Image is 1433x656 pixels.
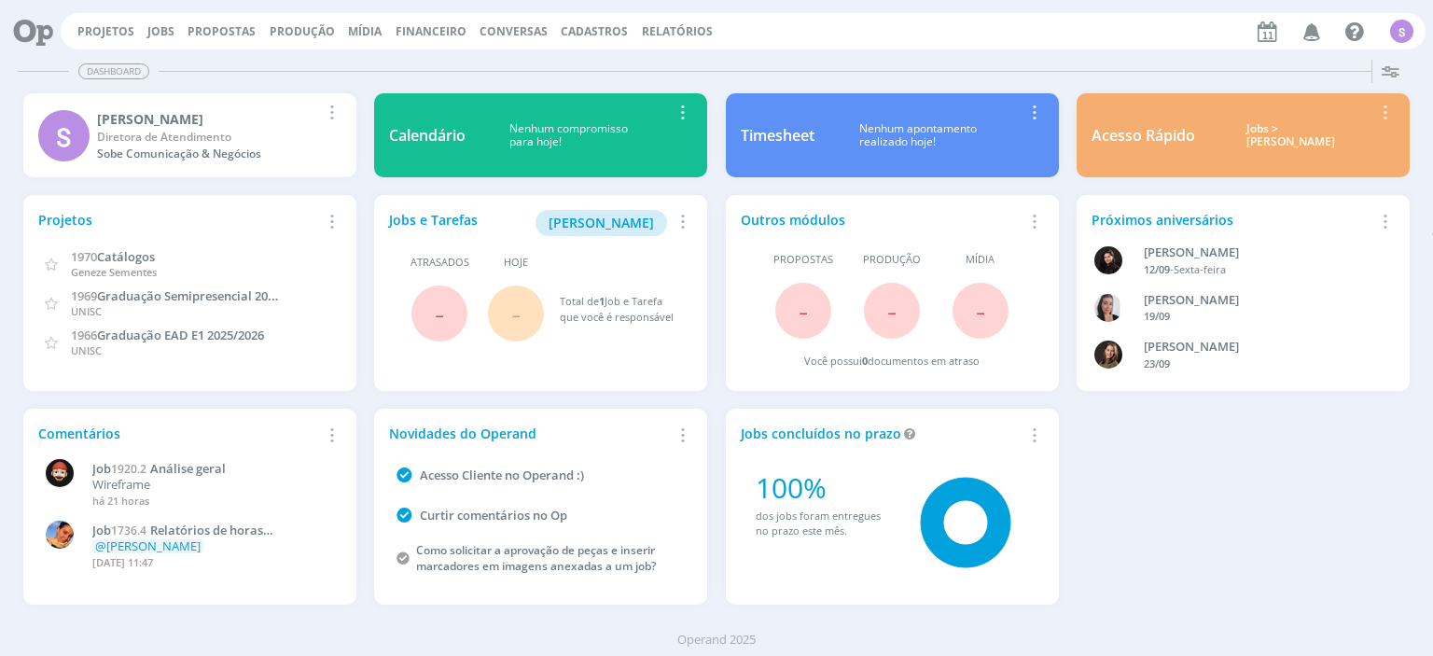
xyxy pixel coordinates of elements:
span: UNISC [71,343,102,357]
p: Wireframe [92,478,332,493]
div: Total de Job e Tarefa que você é responsável [560,294,675,325]
div: Você possui documentos em atraso [804,354,980,370]
span: 1966 [71,327,97,343]
span: 19/09 [1144,309,1170,323]
button: Produção [264,24,341,39]
div: Sobe Comunicação & Negócios [97,146,320,162]
div: S [38,110,90,161]
span: há 21 horas [92,494,149,508]
div: Projetos [38,210,320,230]
span: Geneze Sementes [71,265,157,279]
span: Propostas [188,23,256,39]
a: Como solicitar a aprovação de peças e inserir marcadores em imagens anexadas a um job? [416,542,656,574]
span: Cadastros [561,23,628,39]
span: Produção [863,252,921,268]
span: Análise geral [150,460,226,477]
span: Propostas [773,252,833,268]
span: Mídia [966,252,995,268]
span: Relatórios de horas trabalhadas [92,522,263,553]
a: Produção [270,23,335,39]
img: C [1094,294,1122,322]
div: Comentários [38,424,320,443]
span: - [511,293,521,333]
div: - [1144,262,1373,278]
span: Atrasados [410,255,469,271]
div: Timesheet [741,124,814,147]
span: - [887,290,897,330]
button: Cadastros [555,24,633,39]
a: Curtir comentários no Op [420,507,567,523]
button: Financeiro [390,24,472,39]
button: Propostas [182,24,261,39]
button: Mídia [342,24,387,39]
img: W [46,459,74,487]
span: UNISC [71,304,102,318]
a: Relatórios [642,23,713,39]
span: [DATE] 11:47 [92,555,153,569]
a: Job1920.2Análise geral [92,462,332,477]
img: J [1094,341,1122,369]
button: Projetos [72,24,140,39]
a: S[PERSON_NAME]Diretora de AtendimentoSobe Comunicação & Negócios [23,93,356,177]
a: Acesso Cliente no Operand :) [420,467,584,483]
div: Nenhum compromisso para hoje! [466,122,671,149]
img: L [1094,246,1122,274]
span: @[PERSON_NAME] [95,537,201,554]
span: Financeiro [396,23,466,39]
span: 1969 [71,287,97,304]
span: Graduação EAD E1 2025/2026 [97,327,264,343]
div: Jobs e Tarefas [389,210,671,236]
a: 1969Graduação Semipresencial 2025/2026 [71,286,312,304]
span: 1736.4 [111,523,146,538]
div: 100% [756,467,895,509]
a: 1970Catálogos [71,247,155,265]
span: 1920.2 [111,461,146,477]
span: Graduação Semipresencial 2025/2026 [97,286,312,304]
span: Catálogos [97,248,155,265]
div: Sheila Candido [97,109,320,129]
a: Jobs [147,23,174,39]
button: Jobs [142,24,180,39]
span: [PERSON_NAME] [549,214,654,231]
button: [PERSON_NAME] [536,210,667,236]
a: Projetos [77,23,134,39]
span: Dashboard [78,63,149,79]
span: Sexta-feira [1174,262,1226,276]
div: Próximos aniversários [1092,210,1373,230]
span: - [799,290,808,330]
div: Julia Agostine Abich [1144,338,1373,356]
span: - [976,290,985,330]
a: Job1736.4Relatórios de horas trabalhadas [92,523,332,538]
div: Novidades do Operand [389,424,671,443]
div: Nenhum apontamento realizado hoje! [814,122,1023,149]
span: 12/09 [1144,262,1170,276]
a: TimesheetNenhum apontamentorealizado hoje! [726,93,1059,177]
span: - [435,293,444,333]
a: Conversas [480,23,548,39]
a: [PERSON_NAME] [536,213,667,230]
div: Acesso Rápido [1092,124,1195,147]
span: 1970 [71,248,97,265]
div: S [1390,20,1413,43]
div: Luana da Silva de Andrade [1144,244,1373,262]
div: Diretora de Atendimento [97,129,320,146]
div: Caroline Fagundes Pieczarka [1144,291,1373,310]
button: S [1389,15,1414,48]
span: 23/09 [1144,356,1170,370]
button: Relatórios [636,24,718,39]
div: Jobs concluídos no prazo [741,424,1023,443]
button: Conversas [474,24,553,39]
span: 0 [862,354,868,368]
div: Jobs > [PERSON_NAME] [1209,122,1373,149]
div: Outros módulos [741,210,1023,230]
div: Calendário [389,124,466,147]
img: L [46,521,74,549]
a: 1966Graduação EAD E1 2025/2026 [71,326,264,343]
a: Mídia [348,23,382,39]
div: dos jobs foram entregues no prazo este mês. [756,509,895,539]
span: Hoje [504,255,528,271]
span: 1 [599,294,605,308]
